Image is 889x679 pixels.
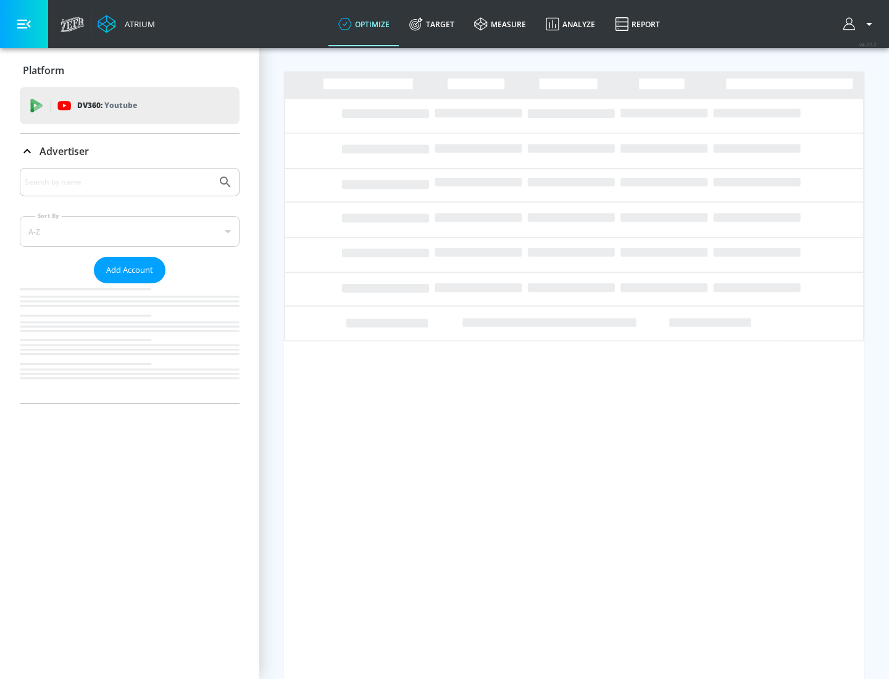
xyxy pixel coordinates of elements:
div: A-Z [20,216,240,247]
a: measure [464,2,536,46]
a: Report [605,2,670,46]
nav: list of Advertiser [20,283,240,403]
p: Advertiser [40,144,89,158]
span: Add Account [106,263,153,277]
span: v 4.22.2 [859,41,877,48]
a: Analyze [536,2,605,46]
p: Youtube [104,99,137,112]
input: Search by name [25,174,212,190]
div: Advertiser [20,168,240,403]
a: optimize [328,2,399,46]
button: Add Account [94,257,165,283]
label: Sort By [35,212,62,220]
a: Target [399,2,464,46]
div: DV360: Youtube [20,87,240,124]
div: Advertiser [20,134,240,169]
a: Atrium [98,15,155,33]
div: Atrium [120,19,155,30]
p: DV360: [77,99,137,112]
p: Platform [23,64,64,77]
div: Platform [20,53,240,88]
